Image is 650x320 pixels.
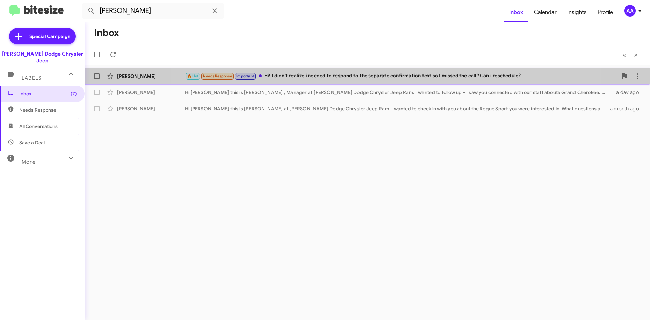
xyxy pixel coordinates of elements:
span: Labels [22,75,41,81]
a: Insights [562,2,592,22]
a: Special Campaign [9,28,76,44]
span: All Conversations [19,123,58,130]
span: Important [236,74,254,78]
span: Special Campaign [29,33,70,40]
div: [PERSON_NAME] [117,73,185,80]
button: Previous [619,48,630,62]
div: [PERSON_NAME] [117,89,185,96]
span: Save a Deal [19,139,45,146]
nav: Page navigation example [619,48,642,62]
div: Hi [PERSON_NAME] this is [PERSON_NAME] at [PERSON_NAME] Dodge Chrysler Jeep Ram. I wanted to chec... [185,105,610,112]
h1: Inbox [94,27,119,38]
input: Search [82,3,224,19]
span: Needs Response [19,107,77,113]
span: Needs Response [203,74,232,78]
div: Hi [PERSON_NAME] this is [PERSON_NAME] , Manager at [PERSON_NAME] Dodge Chrysler Jeep Ram. I want... [185,89,612,96]
span: More [22,159,36,165]
span: » [634,50,638,59]
button: Next [630,48,642,62]
a: Calendar [528,2,562,22]
a: Profile [592,2,619,22]
span: « [623,50,626,59]
div: a month ago [610,105,645,112]
span: 🔥 Hot [187,74,199,78]
div: [PERSON_NAME] [117,105,185,112]
button: AA [619,5,643,17]
div: AA [624,5,636,17]
span: Inbox [19,90,77,97]
a: Inbox [504,2,528,22]
span: (7) [71,90,77,97]
div: a day ago [612,89,645,96]
div: Hi! I didn't realize i needed to respond to the separate confirmation text so I missed the call? ... [185,72,617,80]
